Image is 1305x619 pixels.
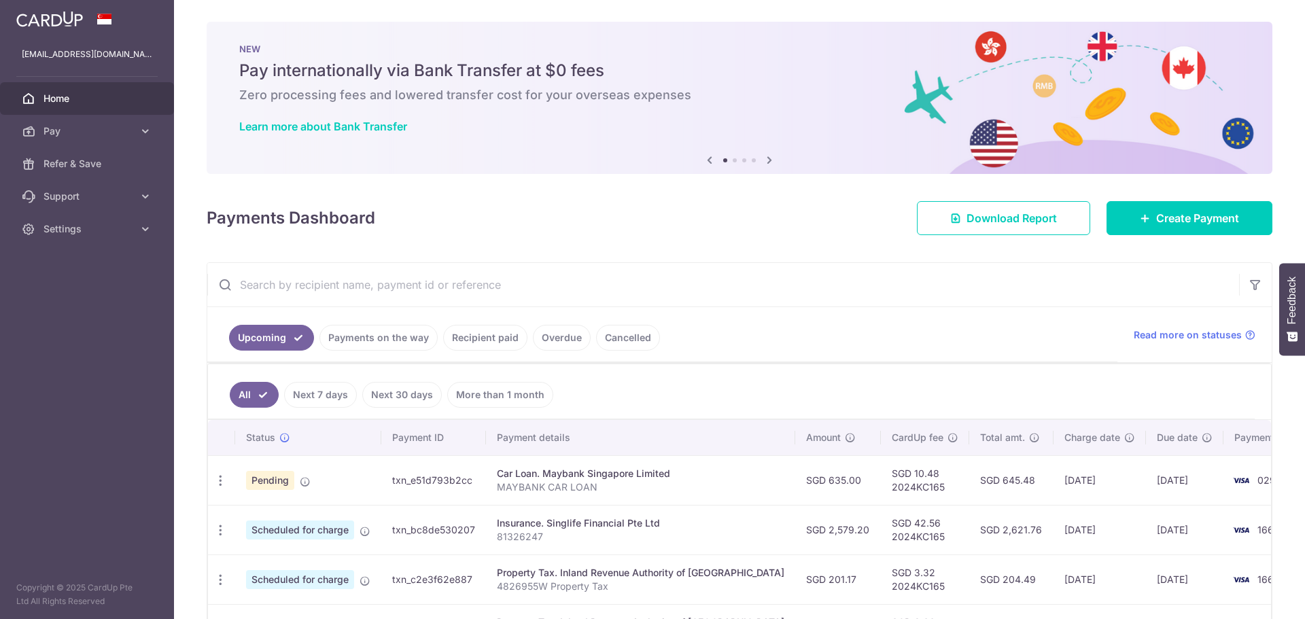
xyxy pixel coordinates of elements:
[497,480,784,494] p: MAYBANK CAR LOAN
[239,60,1240,82] h5: Pay internationally via Bank Transfer at $0 fees
[207,22,1272,174] img: Bank transfer banner
[881,505,969,554] td: SGD 42.56 2024KC165
[381,420,486,455] th: Payment ID
[246,471,294,490] span: Pending
[1146,455,1223,505] td: [DATE]
[246,520,354,540] span: Scheduled for charge
[381,455,486,505] td: txn_e51d793b2cc
[1257,573,1280,585] span: 1666
[207,263,1239,306] input: Search by recipient name, payment id or reference
[969,455,1054,505] td: SGD 645.48
[1134,328,1255,342] a: Read more on statuses
[239,43,1240,54] p: NEW
[1064,431,1120,444] span: Charge date
[1286,277,1298,324] span: Feedback
[1054,505,1146,554] td: [DATE]
[795,455,881,505] td: SGD 635.00
[497,580,784,593] p: 4826955W Property Tax
[239,120,407,133] a: Learn more about Bank Transfer
[246,431,275,444] span: Status
[246,570,354,589] span: Scheduled for charge
[381,554,486,604] td: txn_c2e3f62e887
[1257,474,1282,486] span: 0298
[1054,455,1146,505] td: [DATE]
[381,505,486,554] td: txn_bc8de530207
[497,467,784,480] div: Car Loan. Maybank Singapore Limited
[22,48,152,61] p: [EMAIL_ADDRESS][DOMAIN_NAME]
[795,505,881,554] td: SGD 2,579.20
[239,87,1240,103] h6: Zero processing fees and lowered transfer cost for your overseas expenses
[1107,201,1272,235] a: Create Payment
[43,222,133,236] span: Settings
[497,530,784,544] p: 81326247
[486,420,795,455] th: Payment details
[1228,522,1255,538] img: Bank Card
[1134,328,1242,342] span: Read more on statuses
[362,382,442,408] a: Next 30 days
[795,554,881,604] td: SGD 201.17
[1228,571,1255,588] img: Bank Card
[497,566,784,580] div: Property Tax. Inland Revenue Authority of [GEOGRAPHIC_DATA]
[230,382,279,408] a: All
[969,554,1054,604] td: SGD 204.49
[1257,524,1280,535] span: 1666
[43,92,133,105] span: Home
[1157,431,1198,444] span: Due date
[284,382,357,408] a: Next 7 days
[596,325,660,351] a: Cancelled
[980,431,1025,444] span: Total amt.
[969,505,1054,554] td: SGD 2,621.76
[1146,554,1223,604] td: [DATE]
[447,382,553,408] a: More than 1 month
[881,554,969,604] td: SGD 3.32 2024KC165
[1146,505,1223,554] td: [DATE]
[1156,210,1239,226] span: Create Payment
[1054,554,1146,604] td: [DATE]
[229,325,314,351] a: Upcoming
[207,206,375,230] h4: Payments Dashboard
[806,431,841,444] span: Amount
[43,124,133,138] span: Pay
[497,516,784,530] div: Insurance. Singlife Financial Pte Ltd
[43,190,133,203] span: Support
[881,455,969,505] td: SGD 10.48 2024KC165
[917,201,1090,235] a: Download Report
[892,431,943,444] span: CardUp fee
[16,11,83,27] img: CardUp
[1279,263,1305,355] button: Feedback - Show survey
[1228,472,1255,489] img: Bank Card
[43,157,133,171] span: Refer & Save
[443,325,527,351] a: Recipient paid
[967,210,1057,226] span: Download Report
[319,325,438,351] a: Payments on the way
[533,325,591,351] a: Overdue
